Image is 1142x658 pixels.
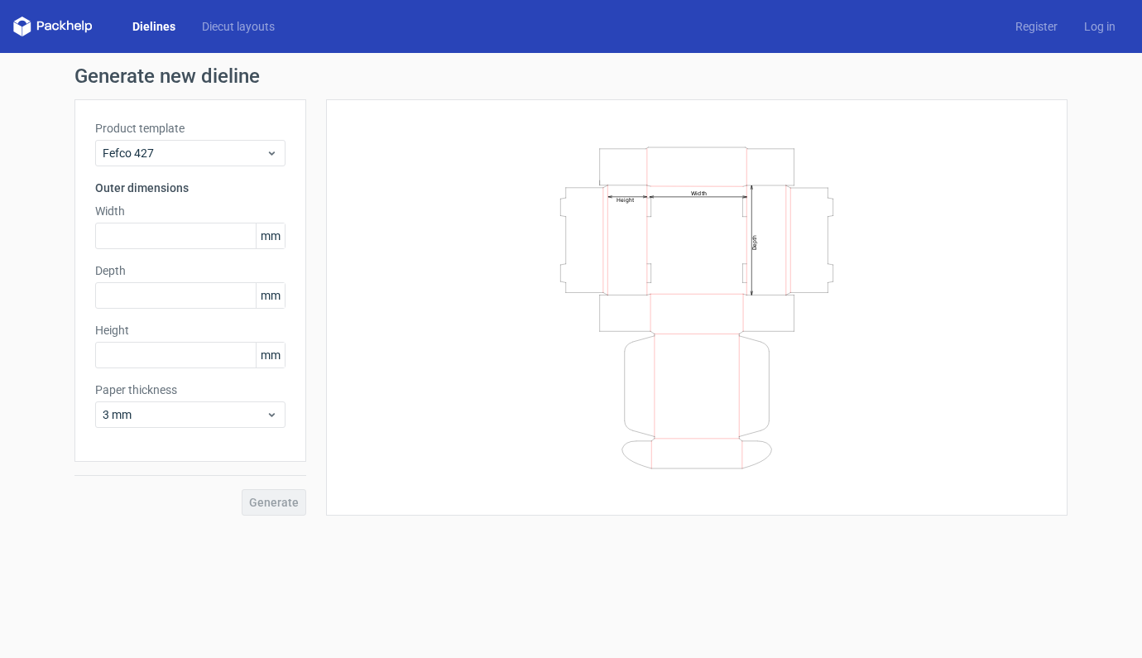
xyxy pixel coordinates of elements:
a: Log in [1071,18,1129,35]
h1: Generate new dieline [74,66,1068,86]
label: Product template [95,120,285,137]
label: Depth [95,262,285,279]
a: Dielines [119,18,189,35]
label: Paper thickness [95,382,285,398]
text: Depth [751,234,758,249]
span: mm [256,223,285,248]
text: Height [617,196,634,203]
label: Width [95,203,285,219]
label: Height [95,322,285,339]
h3: Outer dimensions [95,180,285,196]
text: Width [691,189,707,196]
span: 3 mm [103,406,266,423]
a: Register [1002,18,1071,35]
span: mm [256,343,285,367]
span: mm [256,283,285,308]
a: Diecut layouts [189,18,288,35]
span: Fefco 427 [103,145,266,161]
